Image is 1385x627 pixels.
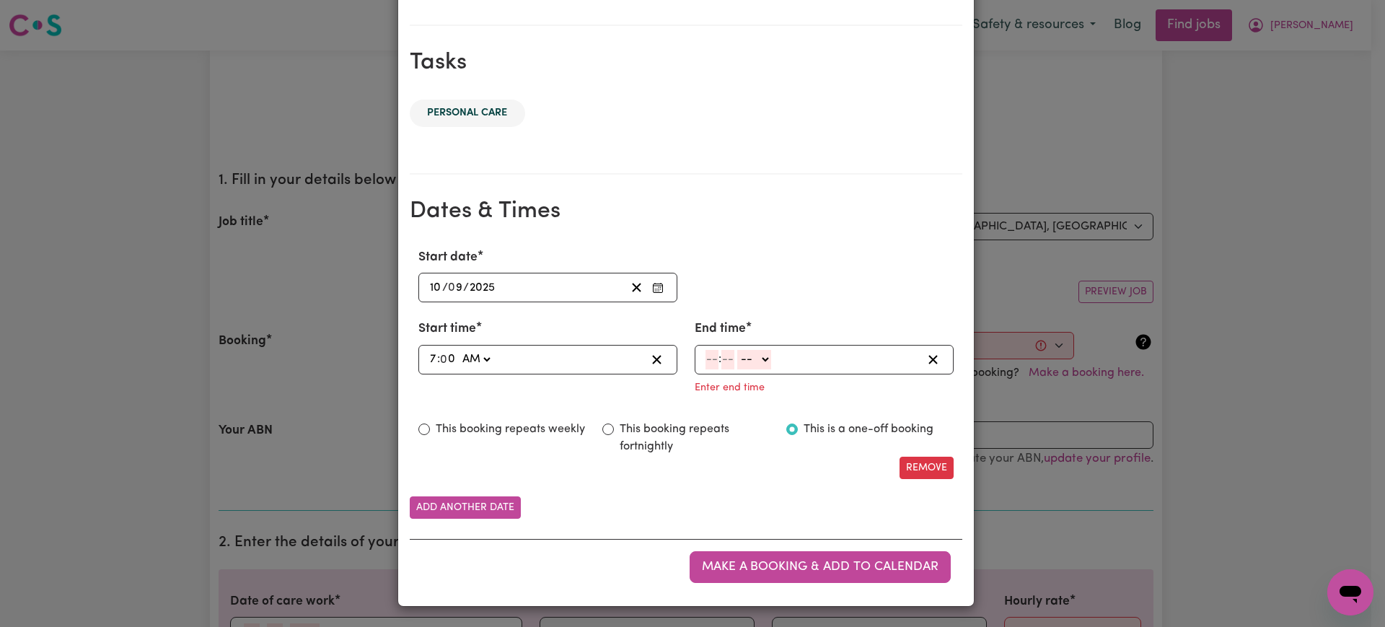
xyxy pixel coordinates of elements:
input: -- [449,278,463,297]
label: End time [695,320,746,338]
label: This is a one-off booking [804,421,933,438]
p: Enter end time [695,380,765,396]
button: Remove this date/time [900,457,954,479]
h2: Dates & Times [410,198,962,225]
input: -- [429,278,442,297]
span: 0 [448,282,455,294]
input: -- [429,350,437,369]
span: Make a booking & add to calendar [702,561,938,573]
label: This booking repeats weekly [436,421,585,438]
label: Start time [418,320,476,338]
button: Add another date [410,496,521,519]
button: Clear Start date [625,278,648,297]
label: Start date [418,248,478,267]
span: / [463,281,469,294]
input: ---- [469,278,496,297]
input: -- [441,350,456,369]
li: Personal care [410,100,525,127]
h2: Tasks [410,49,962,76]
input: -- [705,350,718,369]
button: Make a booking & add to calendar [690,551,951,583]
button: Enter Start date [648,278,668,297]
iframe: Button to launch messaging window [1327,569,1373,615]
span: : [718,353,721,366]
input: -- [721,350,734,369]
span: : [437,353,440,366]
span: 0 [440,354,447,365]
label: This booking repeats fortnightly [620,421,769,455]
span: / [442,281,448,294]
